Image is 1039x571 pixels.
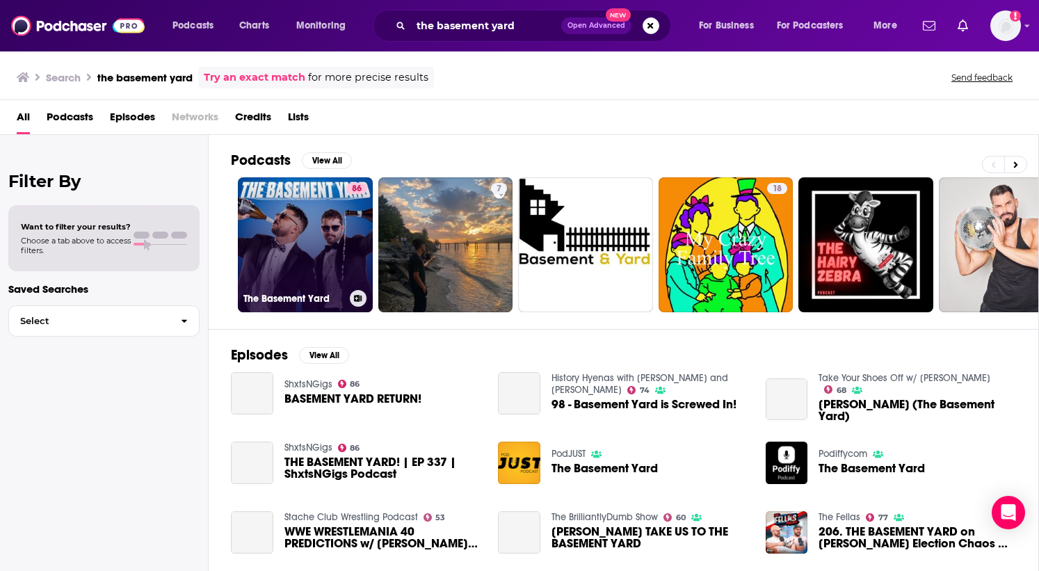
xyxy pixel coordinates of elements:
[8,171,200,191] h2: Filter By
[231,442,273,484] a: THE BASEMENT YARD! | EP 337 | ShxtsNGigs Podcast
[864,15,915,37] button: open menu
[243,293,344,305] h3: The Basement Yard
[873,16,897,35] span: More
[17,106,30,134] a: All
[411,15,561,37] input: Search podcasts, credits, & more...
[819,463,925,474] a: The Basement Yard
[947,72,1017,83] button: Send feedback
[284,526,482,549] a: WWE WRESTLEMANIA 40 PREDICTIONS w/ Frank Alvarez (The Basement Yard) | Ep. 72
[990,10,1021,41] img: User Profile
[231,346,288,364] h2: Episodes
[435,515,445,521] span: 53
[338,380,360,388] a: 86
[819,526,1016,549] span: 206. THE BASEMENT YARD on [PERSON_NAME] Election Chaos & Why America Is Safer than the [GEOGRAPHI...
[777,16,844,35] span: For Podcasters
[9,316,170,325] span: Select
[627,386,650,394] a: 74
[640,387,650,394] span: 74
[498,372,540,415] a: 98 - Basement Yard is Screwed In!
[551,526,749,549] a: JOE SANTAGATO TAKE US TO THE BASEMENT YARD
[819,372,990,384] a: Take Your Shoes Off w/ Rick Glassman
[296,16,346,35] span: Monitoring
[299,347,349,364] button: View All
[8,282,200,296] p: Saved Searches
[11,13,145,39] img: Podchaser - Follow, Share and Rate Podcasts
[346,183,367,194] a: 86
[172,16,214,35] span: Podcasts
[766,511,808,554] img: 206. THE BASEMENT YARD on Trump Election Chaos & Why America Is Safer than the UK...
[773,182,782,196] span: 18
[239,16,269,35] span: Charts
[350,445,360,451] span: 86
[21,222,131,232] span: Want to filter your results?
[992,496,1025,529] div: Open Intercom Messenger
[824,385,846,394] a: 68
[110,106,155,134] a: Episodes
[21,236,131,255] span: Choose a tab above to access filters.
[302,152,352,169] button: View All
[990,10,1021,41] span: Logged in as mfurr
[491,183,507,194] a: 7
[284,526,482,549] span: WWE WRESTLEMANIA 40 PREDICTIONS w/ [PERSON_NAME] (The Basement Yard) | Ep. 72
[231,511,273,554] a: WWE WRESTLEMANIA 40 PREDICTIONS w/ Frank Alvarez (The Basement Yard) | Ep. 72
[424,513,446,522] a: 53
[819,511,860,523] a: The Fellas
[917,14,941,38] a: Show notifications dropdown
[350,381,360,387] span: 86
[287,15,364,37] button: open menu
[699,16,754,35] span: For Business
[284,511,418,523] a: Stache Club Wrestling Podcast
[235,106,271,134] a: Credits
[819,526,1016,549] a: 206. THE BASEMENT YARD on Trump Election Chaos & Why America Is Safer than the UK...
[561,17,631,34] button: Open AdvancedNew
[46,71,81,84] h3: Search
[952,14,974,38] a: Show notifications dropdown
[837,387,846,394] span: 68
[768,15,864,37] button: open menu
[231,346,349,364] a: EpisodesView All
[497,182,501,196] span: 7
[172,106,218,134] span: Networks
[878,515,888,521] span: 77
[866,513,888,522] a: 77
[663,513,686,522] a: 60
[338,444,360,452] a: 86
[819,399,1016,422] span: [PERSON_NAME] (The Basement Yard)
[284,393,421,405] span: BASEMENT YARD RETURN!
[204,70,305,86] a: Try an exact match
[551,399,736,410] a: 98 - Basement Yard is Screwed In!
[819,399,1016,422] a: Joe Santagato (The Basement Yard)
[606,8,631,22] span: New
[378,177,513,312] a: 7
[567,22,625,29] span: Open Advanced
[551,526,749,549] span: [PERSON_NAME] TAKE US TO THE BASEMENT YARD
[238,177,373,312] a: 86The Basement Yard
[498,442,540,484] img: The Basement Yard
[551,372,728,396] a: History Hyenas with Chris Distefano and Yannis Pappas
[676,515,686,521] span: 60
[767,183,787,194] a: 18
[284,442,332,453] a: ShxtsNGigs
[551,448,586,460] a: PodJUST
[551,463,658,474] a: The Basement Yard
[230,15,277,37] a: Charts
[47,106,93,134] a: Podcasts
[231,152,291,169] h2: Podcasts
[163,15,232,37] button: open menu
[990,10,1021,41] button: Show profile menu
[288,106,309,134] a: Lists
[231,372,273,415] a: BASEMENT YARD RETURN!
[284,456,482,480] span: THE BASEMENT YARD! | EP 337 | ShxtsNGigs Podcast
[551,511,658,523] a: The BrilliantlyDumb Show
[766,442,808,484] a: The Basement Yard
